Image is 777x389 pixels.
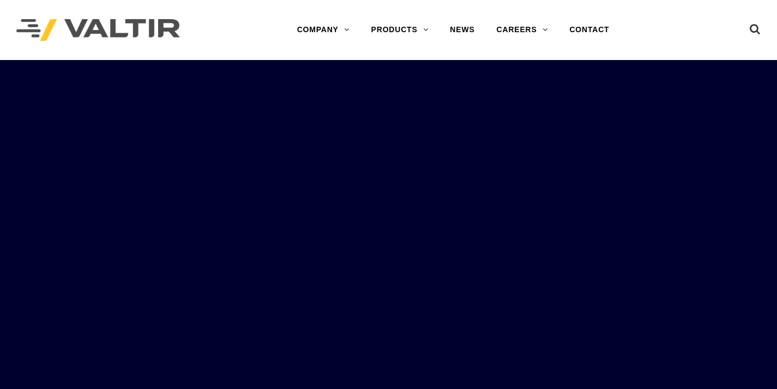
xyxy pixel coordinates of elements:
[558,19,620,41] a: CONTACT
[486,19,559,41] a: CAREERS
[360,19,439,41] a: PRODUCTS
[286,19,360,41] a: COMPANY
[439,19,485,41] a: NEWS
[16,19,180,41] img: Valtir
